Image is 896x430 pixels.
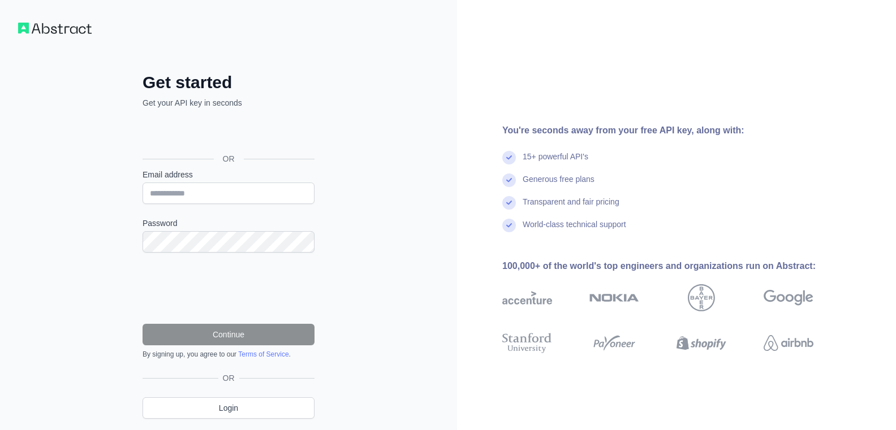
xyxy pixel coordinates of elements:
img: check mark [502,196,516,210]
img: check mark [502,173,516,187]
iframe: reCAPTCHA [143,266,315,310]
div: You're seconds away from your free API key, along with: [502,124,850,137]
a: Terms of Service [238,350,288,358]
iframe: Sign in with Google Button [137,121,318,146]
img: google [764,284,813,311]
img: payoneer [589,331,639,355]
img: check mark [502,219,516,232]
img: stanford university [502,331,552,355]
span: OR [218,372,239,384]
img: Workflow [18,23,92,34]
div: By signing up, you agree to our . [143,350,315,359]
p: Get your API key in seconds [143,97,315,108]
a: Login [143,397,315,419]
div: Transparent and fair pricing [523,196,619,219]
img: accenture [502,284,552,311]
button: Continue [143,324,315,345]
label: Password [143,218,315,229]
div: Generous free plans [523,173,595,196]
img: check mark [502,151,516,164]
img: airbnb [764,331,813,355]
div: 100,000+ of the world's top engineers and organizations run on Abstract: [502,259,850,273]
div: Sign in with Google. Opens in new tab [143,121,312,146]
span: OR [214,153,244,164]
div: World-class technical support [523,219,626,241]
img: nokia [589,284,639,311]
img: shopify [677,331,726,355]
img: bayer [688,284,715,311]
label: Email address [143,169,315,180]
h2: Get started [143,72,315,93]
div: 15+ powerful API's [523,151,588,173]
